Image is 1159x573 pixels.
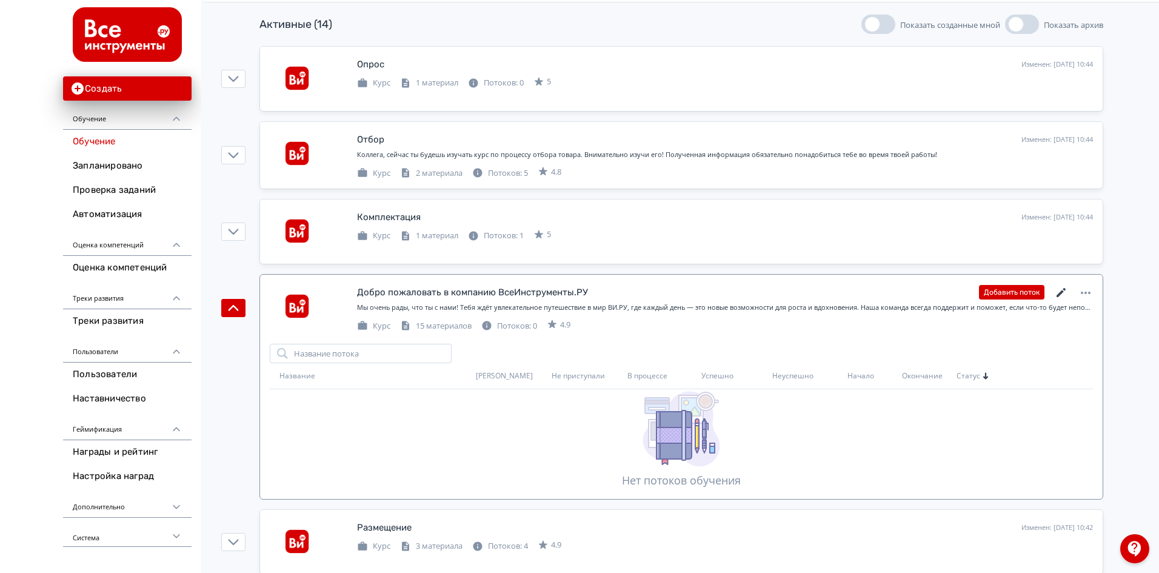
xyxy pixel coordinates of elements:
[357,210,421,224] div: Комплектация
[63,256,192,280] a: Оценка компетенций
[847,371,874,381] span: Начало
[63,203,192,227] a: Автоматизация
[400,320,472,332] div: 15 материалов
[902,371,943,381] span: Окончание
[551,166,561,178] span: 4.8
[357,58,384,72] div: Опрос
[357,77,390,89] div: Курс
[63,101,192,130] div: Обучение
[63,130,192,154] a: Обучение
[560,319,570,331] span: 4.9
[63,518,192,547] div: Система
[63,464,192,489] a: Настройка наград
[472,167,528,179] div: Потоков: 5
[1021,59,1093,70] div: Изменен: [DATE] 10:44
[270,472,1092,489] div: Нет потоков обучения
[63,309,192,333] a: Треки развития
[400,540,463,552] div: 3 материала
[1021,523,1093,533] div: Изменен: [DATE] 10:42
[701,371,767,381] div: Успешно
[63,227,192,256] div: Оценка компетенций
[63,411,192,440] div: Геймификация
[1021,135,1093,145] div: Изменен: [DATE] 10:44
[63,280,192,309] div: Треки развития
[627,371,697,381] div: В процессе
[63,178,192,203] a: Проверка заданий
[357,303,1093,313] div: Мы очень рады, что ты с нами! Тебя ждёт увлекательное путешествие в мир ВИ.РУ, где каждый день — ...
[979,285,1044,300] button: Добавить поток
[63,76,192,101] button: Создать
[63,154,192,178] a: Запланировано
[63,363,192,387] a: Пользователи
[400,167,463,179] div: 2 материала
[357,540,390,552] div: Курс
[63,387,192,411] a: Наставничество
[957,371,980,381] span: Статус
[63,440,192,464] a: Награды и рейтинг
[1021,212,1093,223] div: Изменен: [DATE] 10:44
[476,371,547,381] div: [PERSON_NAME]
[357,150,1093,160] div: Коллега, сейчас ты будешь изучать курс по процессу отбора товара. Внимательно изучи его! Полученн...
[279,371,315,381] span: Название
[357,320,390,332] div: Курс
[468,77,524,89] div: Потоков: 0
[63,333,192,363] div: Пользователи
[900,19,1000,30] span: Показать созданные мной
[547,229,551,241] span: 5
[547,76,551,88] span: 5
[400,230,458,242] div: 1 материал
[73,7,182,62] img: https://files.teachbase.ru/system/account/58008/logo/medium-5ae35628acea0f91897e3bd663f220f6.png
[552,371,623,381] div: Не приступали
[357,133,384,147] div: Отбор
[357,521,412,535] div: Размещение
[551,539,561,551] span: 4.9
[468,230,524,242] div: Потоков: 1
[1044,19,1103,30] span: Показать архив
[400,77,458,89] div: 1 материал
[772,371,843,381] div: Неуспешно
[357,286,588,300] div: Добро пожаловать в компанию ВсеИнструменты.РУ
[472,540,528,552] div: Потоков: 4
[259,16,332,33] div: Активные (14)
[63,489,192,518] div: Дополнительно
[357,167,390,179] div: Курс
[357,230,390,242] div: Курс
[481,320,537,332] div: Потоков: 0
